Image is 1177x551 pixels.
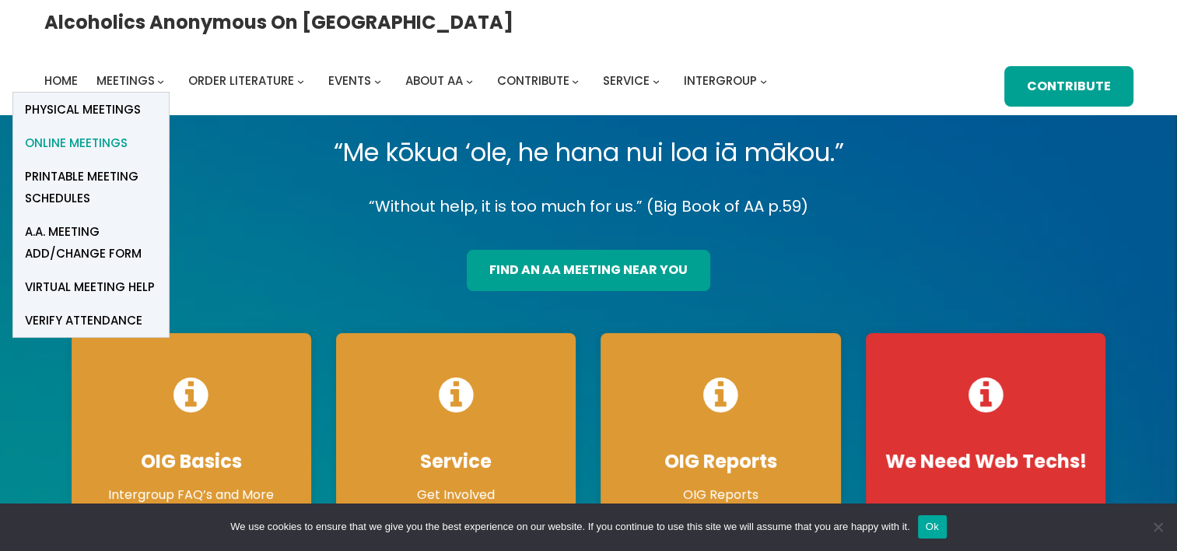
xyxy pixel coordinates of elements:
[13,93,169,126] a: Physical Meetings
[497,70,569,92] a: Contribute
[13,304,169,337] a: verify attendance
[467,250,710,291] a: find an aa meeting near you
[59,193,1119,220] p: “Without help, it is too much for us.” (Big Book of AA p.59)
[13,215,169,270] a: A.A. Meeting Add/Change Form
[297,78,304,85] button: Order Literature submenu
[13,126,169,160] a: Online Meetings
[466,78,473,85] button: About AA submenu
[352,486,560,504] p: Get Involved
[59,131,1119,174] p: “Me kōkua ‘ole, he hana nui loa iā mākou.”
[572,78,579,85] button: Contribute submenu
[13,270,169,304] a: Virtual Meeting Help
[25,221,157,265] span: A.A. Meeting Add/Change Form
[157,78,164,85] button: Meetings submenu
[25,310,142,332] span: verify attendance
[1150,519,1165,535] span: No
[374,78,381,85] button: Events submenu
[25,276,155,298] span: Virtual Meeting Help
[603,70,650,92] a: Service
[44,70,772,92] nav: Intergroup
[616,450,825,473] h4: OIG Reports
[230,519,909,535] span: We use cookies to ensure that we give you the best experience on our website. If you continue to ...
[25,132,128,154] span: Online Meetings
[96,72,155,89] span: Meetings
[1004,66,1133,107] a: Contribute
[405,72,463,89] span: About AA
[352,450,560,473] h4: Service
[188,72,294,89] span: Order Literature
[405,70,463,92] a: About AA
[616,486,825,504] p: OIG Reports
[603,72,650,89] span: Service
[44,72,78,89] span: Home
[881,450,1090,473] h4: We Need Web Techs!
[497,72,569,89] span: Contribute
[328,70,371,92] a: Events
[918,515,947,539] button: Ok
[96,70,155,92] a: Meetings
[44,70,78,92] a: Home
[44,5,513,39] a: Alcoholics Anonymous on [GEOGRAPHIC_DATA]
[760,78,767,85] button: Intergroup submenu
[25,99,141,121] span: Physical Meetings
[684,70,757,92] a: Intergroup
[328,72,371,89] span: Events
[25,166,157,209] span: Printable Meeting Schedules
[653,78,660,85] button: Service submenu
[13,160,169,215] a: Printable Meeting Schedules
[684,72,757,89] span: Intergroup
[87,486,296,504] p: Intergroup FAQ’s and More
[87,450,296,473] h4: OIG Basics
